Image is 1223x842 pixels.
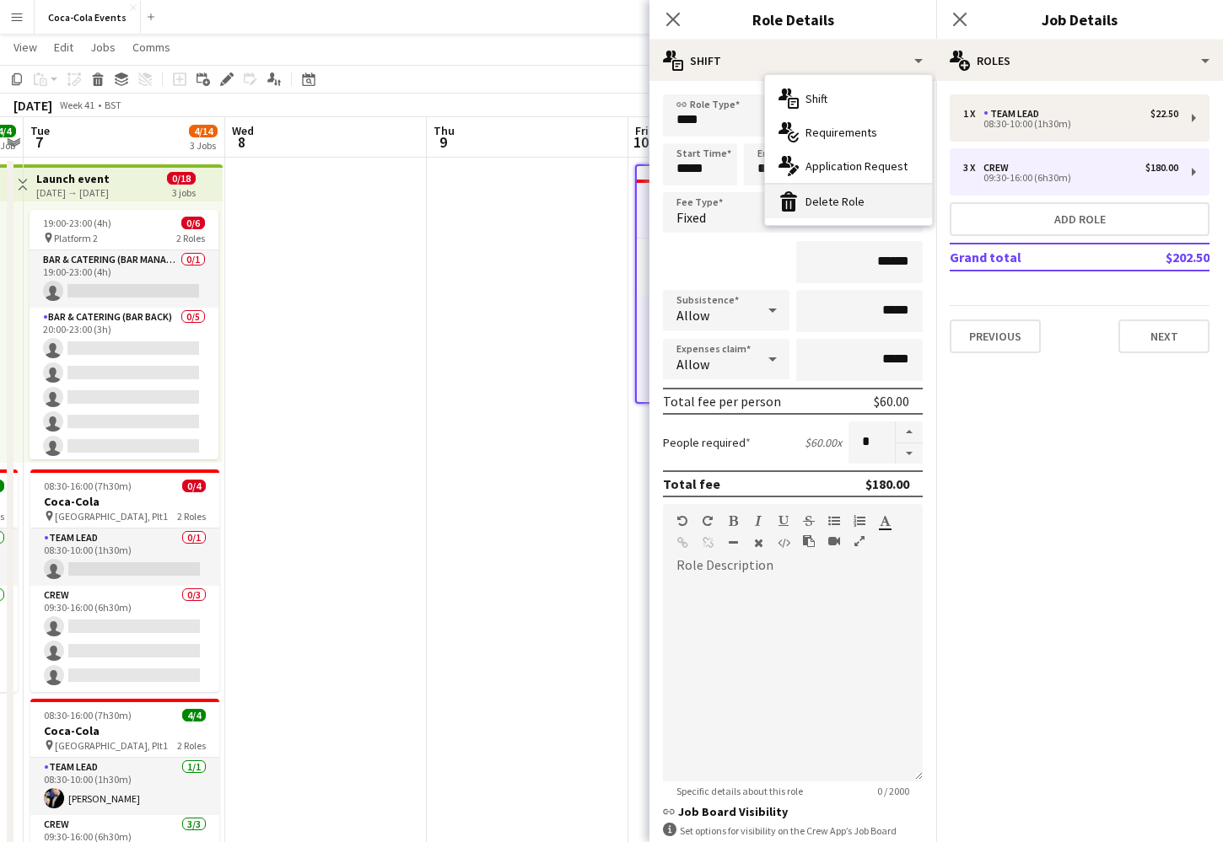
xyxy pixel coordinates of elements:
span: Requirements [805,125,877,140]
span: Thu [434,123,455,138]
h3: Launch event [36,171,110,186]
app-job-card: 08:30-16:00 (7h30m)0/4Coca-Cola [GEOGRAPHIC_DATA], Plt12 RolesTeam Lead0/108:30-10:00 (1h30m) Cre... [30,469,219,692]
div: 3 x [963,162,983,174]
button: Add role [950,202,1210,236]
a: View [7,36,44,58]
h3: Job Details [936,8,1223,30]
span: 2 Roles [177,739,206,752]
span: [GEOGRAPHIC_DATA], Plt1 [55,510,168,523]
span: 08:30-16:00 (7h30m) [44,709,132,721]
button: Ordered List [854,514,865,528]
span: Shift [805,91,827,106]
span: 8 [229,132,254,152]
div: $60.00 [874,393,909,410]
app-job-card: Draft08:30-16:00 (7h30m)0/4Coca-Cola [GEOGRAPHIC_DATA], Plt12 RolesTeam Lead0/108:30-10:00 (1h30m... [635,164,824,404]
div: 3 jobs [172,185,196,199]
button: Fullscreen [854,534,865,548]
app-card-role: Team Lead0/108:30-10:00 (1h30m) [637,239,822,296]
div: Total fee [663,475,720,492]
span: Application Request [805,158,908,174]
div: Draft [637,166,822,180]
button: Unordered List [828,514,840,528]
app-card-role: Crew0/309:30-16:00 (6h30m) [637,296,822,402]
span: 4/4 [182,709,206,721]
span: 0/18 [167,172,196,185]
td: $202.50 [1110,244,1210,271]
span: 19:00-23:00 (4h) [43,217,111,229]
app-card-role: Team Lead1/108:30-10:00 (1h30m)[PERSON_NAME] [30,758,219,815]
div: $180.00 [865,475,909,492]
button: Horizontal Line [727,536,739,550]
button: Text Color [879,514,891,528]
h3: Coca-Cola [637,204,822,219]
div: Set options for visibility on the Crew App’s Job Board [663,823,923,839]
div: [DATE] [13,97,52,114]
span: Fixed [676,209,706,226]
div: Roles [936,40,1223,81]
div: 3 Jobs [190,139,217,152]
span: Edit [54,40,73,55]
span: 08:30-16:00 (7h30m) [44,480,132,492]
span: Allow [676,356,709,373]
span: 0/4 [182,480,206,492]
button: Strikethrough [803,514,815,528]
button: Increase [896,421,923,443]
div: 08:30-10:00 (1h30m) [963,120,1178,128]
span: Fri [635,123,649,138]
div: $60.00 x [805,435,842,450]
span: Week 41 [56,99,98,111]
button: Coca-Cola Events [35,1,141,34]
span: 9 [431,132,455,152]
span: 10 [633,132,649,152]
button: Decrease [896,443,923,464]
span: Jobs [90,40,116,55]
h3: Coca-Cola [30,494,219,509]
h3: Coca-Cola [30,723,219,738]
app-job-card: 19:00-23:00 (4h)0/6 Platform 22 RolesBar & Catering (Bar Manager)0/119:00-23:00 (4h) Bar & Cateri... [30,210,218,459]
div: [DATE] → [DATE] [36,186,110,199]
h3: Role Details [649,8,936,30]
span: 4/14 [189,125,218,137]
app-card-role: Bar & Catering (Bar Manager)0/119:00-23:00 (4h) [30,250,218,308]
span: Allow [676,307,709,324]
span: Tue [30,123,50,138]
span: Specific details about this role [663,785,816,797]
h3: Job Board Visibility [663,804,923,819]
app-card-role: Team Lead0/108:30-10:00 (1h30m) [30,528,219,586]
td: Grand total [950,244,1110,271]
span: 0/6 [181,217,205,229]
div: 09:30-16:00 (6h30m) [963,174,1178,182]
app-card-role: Crew0/309:30-16:00 (6h30m) [30,586,219,692]
span: 7 [28,132,50,152]
button: Undo [676,514,688,528]
button: HTML Code [778,536,789,550]
span: 2 Roles [177,510,206,523]
button: Paste as plain text [803,534,815,548]
span: 2 Roles [176,232,205,244]
button: Next [1118,319,1210,353]
div: Shift [649,40,936,81]
div: Delete Role [765,185,932,218]
div: $22.50 [1150,108,1178,120]
span: [GEOGRAPHIC_DATA], Plt1 [55,739,168,752]
div: 1 x [963,108,983,120]
div: $180.00 [1145,162,1178,174]
span: Platform 2 [54,232,98,244]
div: Total fee per person [663,393,781,410]
button: Underline [778,514,789,528]
button: Bold [727,514,739,528]
button: Insert video [828,534,840,548]
button: Redo [702,514,714,528]
app-card-role: Bar & Catering (Bar Back)0/520:00-23:00 (3h) [30,308,218,463]
div: Team Lead [983,108,1046,120]
span: 0 / 2000 [864,785,923,797]
a: Comms [126,36,177,58]
button: Clear Formatting [752,536,764,550]
div: Crew [983,162,1016,174]
div: BST [105,99,121,111]
label: People required [663,435,751,450]
a: Jobs [84,36,122,58]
